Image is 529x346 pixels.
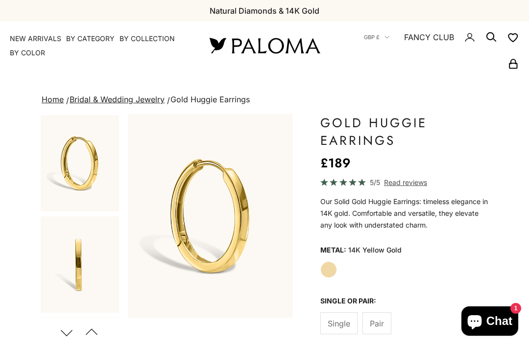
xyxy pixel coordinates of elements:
[458,306,521,338] inbox-online-store-chat: Shopify online store chat
[10,48,45,58] summary: By Color
[404,31,454,44] a: FANCY CLUB
[384,177,427,188] span: Read reviews
[170,94,250,104] span: Gold Huggie Earrings
[343,22,519,69] nav: Secondary navigation
[40,114,120,212] button: Go to item 1
[10,34,186,58] nav: Primary navigation
[41,216,119,313] img: #YellowGold
[348,243,402,257] variant-option-value: 14K Yellow Gold
[364,33,389,42] button: GBP £
[120,34,175,44] summary: By Collection
[40,93,489,107] nav: breadcrumbs
[128,114,293,318] div: Item 1 of 13
[42,94,64,104] a: Home
[320,114,489,149] h1: Gold Huggie Earrings
[364,33,380,42] span: GBP £
[10,34,61,44] a: NEW ARRIVALS
[328,317,350,330] span: Single
[370,177,380,188] span: 5/5
[66,34,115,44] summary: By Category
[320,153,351,173] sale-price: £189
[320,177,489,188] a: 5/5 Read reviews
[370,317,384,330] span: Pair
[210,4,319,17] p: Natural Diamonds & 14K Gold
[41,115,119,211] img: #YellowGold
[40,215,120,314] button: Go to item 2
[320,243,346,257] legend: Metal:
[320,294,376,308] legend: Single or Pair:
[128,114,293,318] img: #YellowGold
[70,94,165,104] a: Bridal & Wedding Jewelry
[320,196,489,231] p: Our Solid Gold Huggie Earrings: timeless elegance in 14K gold. Comfortable and versatile, they el...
